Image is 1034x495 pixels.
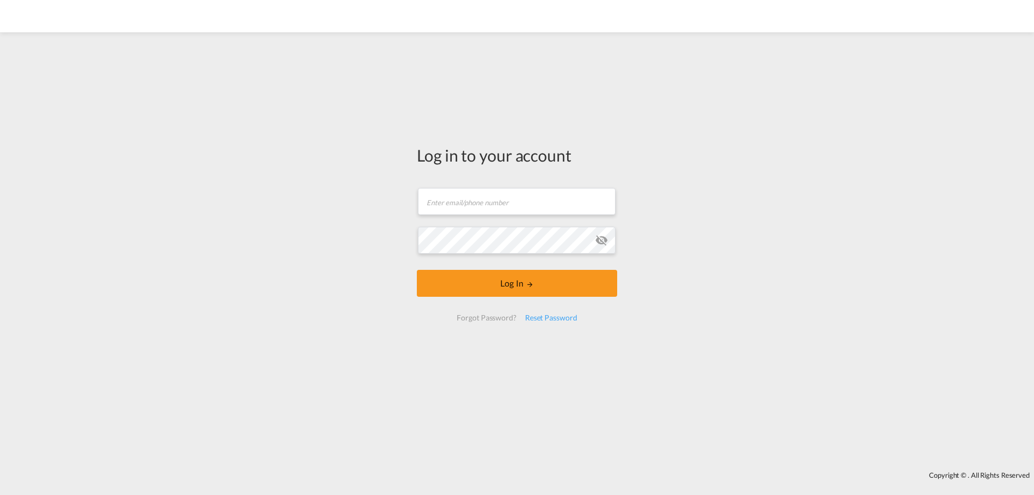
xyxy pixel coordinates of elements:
input: Enter email/phone number [418,188,616,215]
div: Reset Password [521,308,582,327]
div: Log in to your account [417,144,617,166]
md-icon: icon-eye-off [595,234,608,247]
div: Forgot Password? [452,308,520,327]
button: LOGIN [417,270,617,297]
